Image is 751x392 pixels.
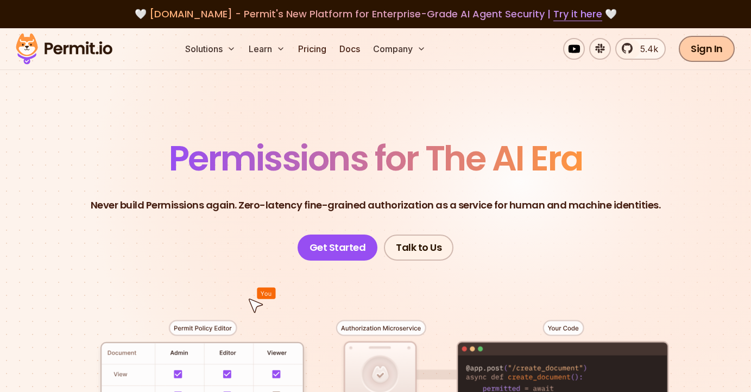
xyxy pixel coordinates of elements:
[11,30,117,67] img: Permit logo
[553,7,602,21] a: Try it here
[26,7,725,22] div: 🤍 🤍
[634,42,658,55] span: 5.4k
[384,235,453,261] a: Talk to Us
[369,38,430,60] button: Company
[169,134,583,182] span: Permissions for The AI Era
[91,198,661,213] p: Never build Permissions again. Zero-latency fine-grained authorization as a service for human and...
[298,235,378,261] a: Get Started
[244,38,289,60] button: Learn
[679,36,735,62] a: Sign In
[181,38,240,60] button: Solutions
[335,38,364,60] a: Docs
[149,7,602,21] span: [DOMAIN_NAME] - Permit's New Platform for Enterprise-Grade AI Agent Security |
[294,38,331,60] a: Pricing
[615,38,666,60] a: 5.4k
